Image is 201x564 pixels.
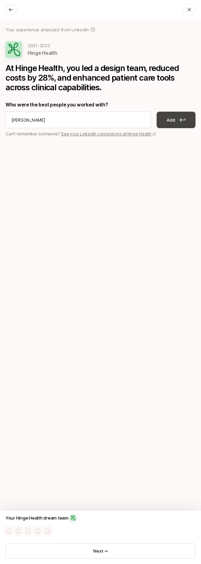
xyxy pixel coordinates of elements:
[6,514,68,521] p: Your Hinge Health dream team
[28,49,57,57] p: Hinge Health
[32,525,43,536] img: default-avatar.svg
[11,116,145,123] input: Add their name
[42,525,53,536] img: default-avatar.svg
[61,131,156,136] a: See your LinkedIn connections atHinge Health
[28,42,57,49] p: 2021 - 2023
[70,515,76,521] img: 97376a5c_127e_4f89_bd23_531a4b28c211.jpg
[13,525,24,536] img: default-avatar.svg
[6,41,22,58] img: 97376a5c_127e_4f89_bd23_531a4b28c211.jpg
[93,547,107,554] p: Next →
[6,101,195,109] p: Who were the best people you worked with?
[157,112,195,128] button: Add
[6,26,89,33] p: Your experience analyzed from LinkedIn
[23,525,34,536] img: default-avatar.svg
[6,543,195,558] button: Next →
[6,63,195,92] p: At Hinge Health, you led a design team, reduced costs by 28%, and enhanced patient care tools acr...
[3,525,14,536] img: default-avatar.svg
[167,116,175,123] p: Add
[6,131,195,137] p: Can’t remember someone?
